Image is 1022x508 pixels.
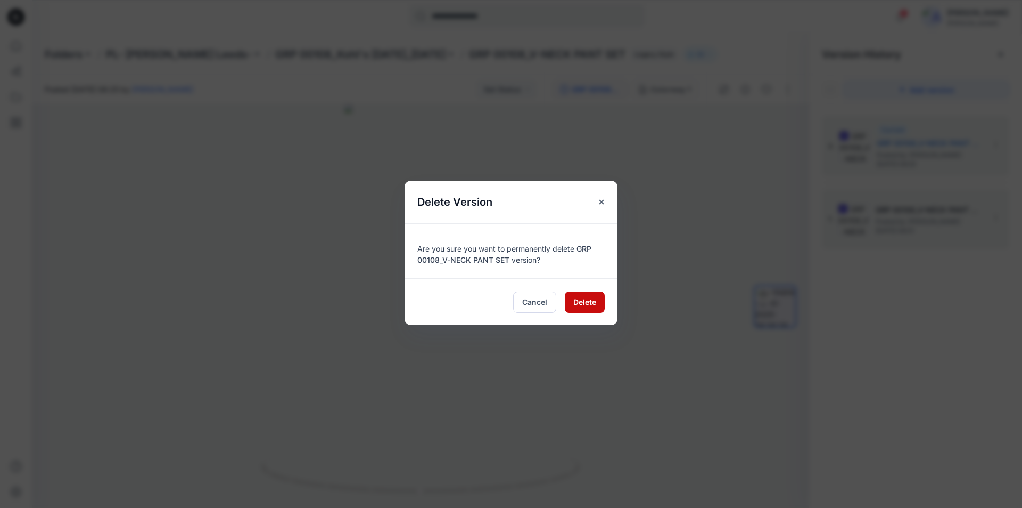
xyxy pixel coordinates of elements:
[522,296,547,308] span: Cancel
[417,237,605,265] div: Are you sure you want to permanently delete version?
[405,181,505,223] h5: Delete Version
[573,296,596,308] span: Delete
[513,292,556,313] button: Cancel
[565,292,605,313] button: Delete
[592,192,611,212] button: Close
